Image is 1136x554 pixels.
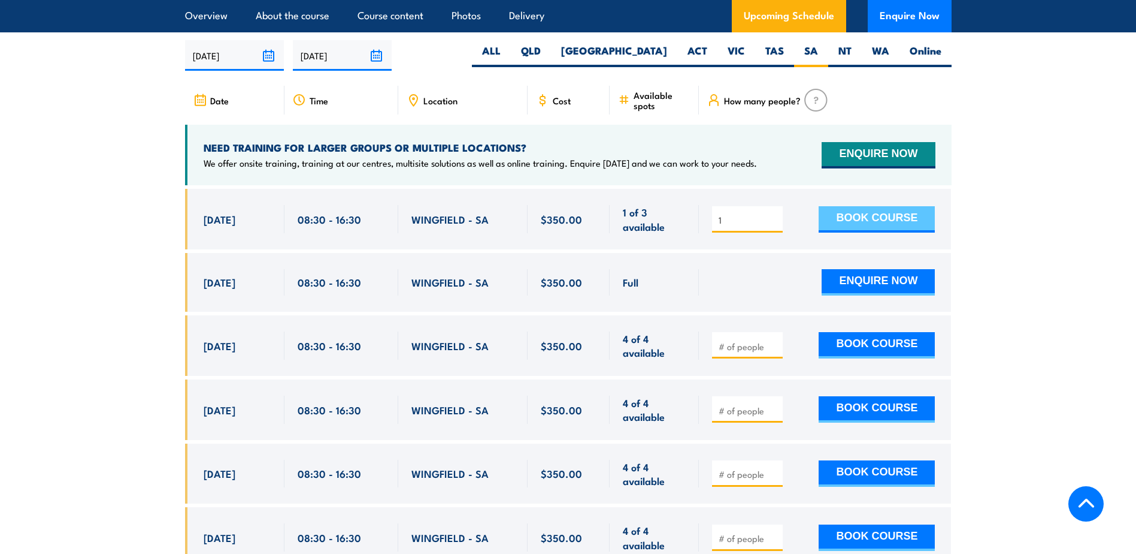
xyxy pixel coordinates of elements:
button: ENQUIRE NOW [822,269,935,296]
button: BOOK COURSE [819,332,935,359]
span: $350.00 [541,339,582,353]
input: To date [293,40,392,71]
button: BOOK COURSE [819,206,935,233]
button: BOOK COURSE [819,396,935,423]
span: Time [310,95,328,106]
label: QLD [511,44,551,67]
span: $350.00 [541,531,582,544]
span: $350.00 [541,275,582,289]
span: 08:30 - 16:30 [298,212,361,226]
input: # of people [719,532,778,544]
span: [DATE] [204,339,235,353]
span: Cost [553,95,571,106]
span: WINGFIELD - SA [411,339,489,353]
label: TAS [755,44,794,67]
button: BOOK COURSE [819,460,935,487]
span: How many people? [724,95,801,106]
span: $350.00 [541,466,582,480]
span: 08:30 - 16:30 [298,403,361,417]
label: VIC [717,44,755,67]
span: [DATE] [204,212,235,226]
span: 08:30 - 16:30 [298,275,361,289]
span: Location [423,95,458,106]
label: Online [899,44,952,67]
span: 4 of 4 available [623,396,686,424]
input: From date [185,40,284,71]
span: [DATE] [204,466,235,480]
button: ENQUIRE NOW [822,142,935,168]
span: $350.00 [541,403,582,417]
span: Date [210,95,229,106]
span: WINGFIELD - SA [411,403,489,417]
input: # of people [719,214,778,226]
label: ALL [472,44,511,67]
span: 1 of 3 available [623,205,686,233]
span: WINGFIELD - SA [411,466,489,480]
input: # of people [719,468,778,480]
span: Available spots [634,90,690,110]
h4: NEED TRAINING FOR LARGER GROUPS OR MULTIPLE LOCATIONS? [204,141,757,154]
label: WA [862,44,899,67]
span: 08:30 - 16:30 [298,466,361,480]
span: WINGFIELD - SA [411,531,489,544]
span: WINGFIELD - SA [411,212,489,226]
input: # of people [719,341,778,353]
span: 08:30 - 16:30 [298,531,361,544]
span: 08:30 - 16:30 [298,339,361,353]
span: WINGFIELD - SA [411,275,489,289]
input: # of people [719,405,778,417]
button: BOOK COURSE [819,525,935,551]
label: SA [794,44,828,67]
span: [DATE] [204,275,235,289]
span: [DATE] [204,403,235,417]
span: 4 of 4 available [623,523,686,552]
span: [DATE] [204,531,235,544]
span: Full [623,275,638,289]
label: [GEOGRAPHIC_DATA] [551,44,677,67]
span: 4 of 4 available [623,332,686,360]
span: $350.00 [541,212,582,226]
p: We offer onsite training, training at our centres, multisite solutions as well as online training... [204,157,757,169]
label: ACT [677,44,717,67]
label: NT [828,44,862,67]
span: 4 of 4 available [623,460,686,488]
